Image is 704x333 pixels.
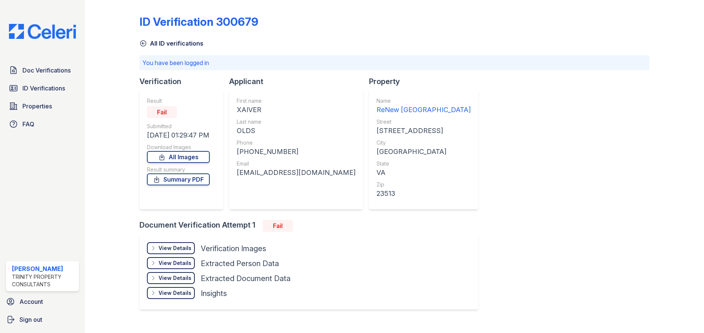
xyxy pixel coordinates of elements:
a: Properties [6,99,79,114]
div: Phone [237,139,356,147]
div: ID Verification 300679 [139,15,258,28]
p: You have been logged in [142,58,647,67]
div: Extracted Person Data [201,258,279,269]
a: All Images [147,151,210,163]
div: [DATE] 01:29:47 PM [147,130,210,141]
div: XAIVER [237,105,356,115]
div: View Details [159,259,191,267]
div: Trinity Property Consultants [12,273,76,288]
a: Doc Verifications [6,63,79,78]
span: Doc Verifications [22,66,71,75]
div: ReNew [GEOGRAPHIC_DATA] [376,105,471,115]
div: Download Images [147,144,210,151]
a: ID Verifications [6,81,79,96]
div: [GEOGRAPHIC_DATA] [376,147,471,157]
div: [EMAIL_ADDRESS][DOMAIN_NAME] [237,167,356,178]
a: FAQ [6,117,79,132]
span: FAQ [22,120,34,129]
div: Verification [139,76,229,87]
a: Summary PDF [147,173,210,185]
div: Fail [263,220,293,232]
div: Insights [201,288,227,299]
div: View Details [159,274,191,282]
div: Fail [147,106,177,118]
div: [PERSON_NAME] [12,264,76,273]
span: ID Verifications [22,84,65,93]
div: 23513 [376,188,471,199]
div: Property [369,76,484,87]
div: Document Verification Attempt 1 [139,220,484,232]
div: Zip [376,181,471,188]
div: View Details [159,244,191,252]
a: Name ReNew [GEOGRAPHIC_DATA] [376,97,471,115]
div: First name [237,97,356,105]
div: [PHONE_NUMBER] [237,147,356,157]
div: Verification Images [201,243,266,254]
div: [STREET_ADDRESS] [376,126,471,136]
div: VA [376,167,471,178]
a: Account [3,294,82,309]
a: Sign out [3,312,82,327]
div: Submitted [147,123,210,130]
div: Result summary [147,166,210,173]
div: Applicant [229,76,369,87]
div: OLDS [237,126,356,136]
div: Street [376,118,471,126]
div: Result [147,97,210,105]
span: Sign out [19,315,42,324]
span: Properties [22,102,52,111]
div: Name [376,97,471,105]
span: Account [19,297,43,306]
div: Extracted Document Data [201,273,290,284]
div: Last name [237,118,356,126]
img: CE_Logo_Blue-a8612792a0a2168367f1c8372b55b34899dd931a85d93a1a3d3e32e68fde9ad4.png [3,24,82,39]
div: View Details [159,289,191,297]
div: State [376,160,471,167]
div: Email [237,160,356,167]
a: All ID verifications [139,39,203,48]
div: City [376,139,471,147]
